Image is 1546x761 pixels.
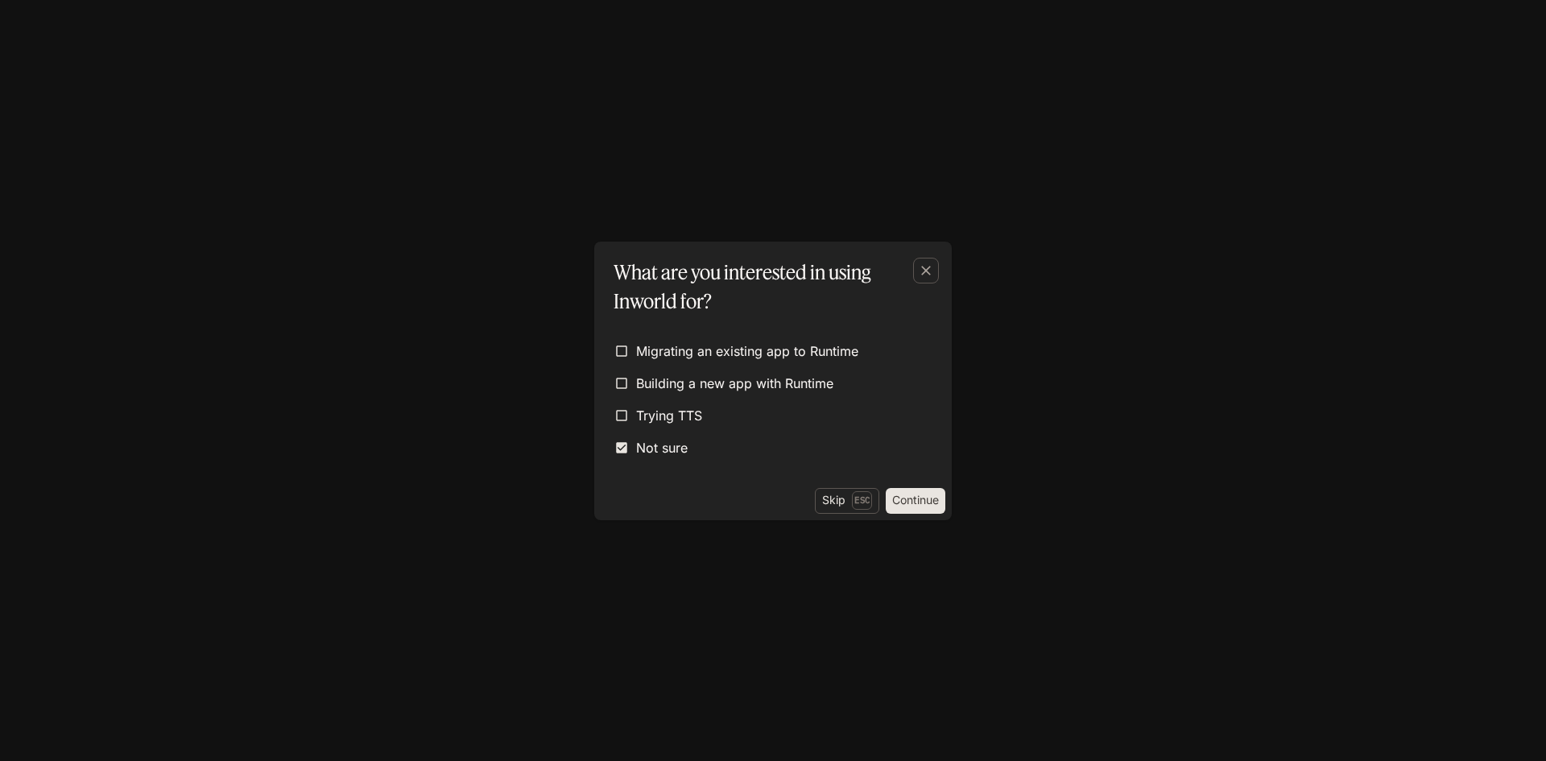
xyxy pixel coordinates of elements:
[852,491,872,509] p: Esc
[815,488,879,514] button: SkipEsc
[614,258,926,316] p: What are you interested in using Inworld for?
[886,488,945,514] button: Continue
[636,438,688,457] span: Not sure
[636,374,833,393] span: Building a new app with Runtime
[636,406,702,425] span: Trying TTS
[636,341,858,361] span: Migrating an existing app to Runtime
